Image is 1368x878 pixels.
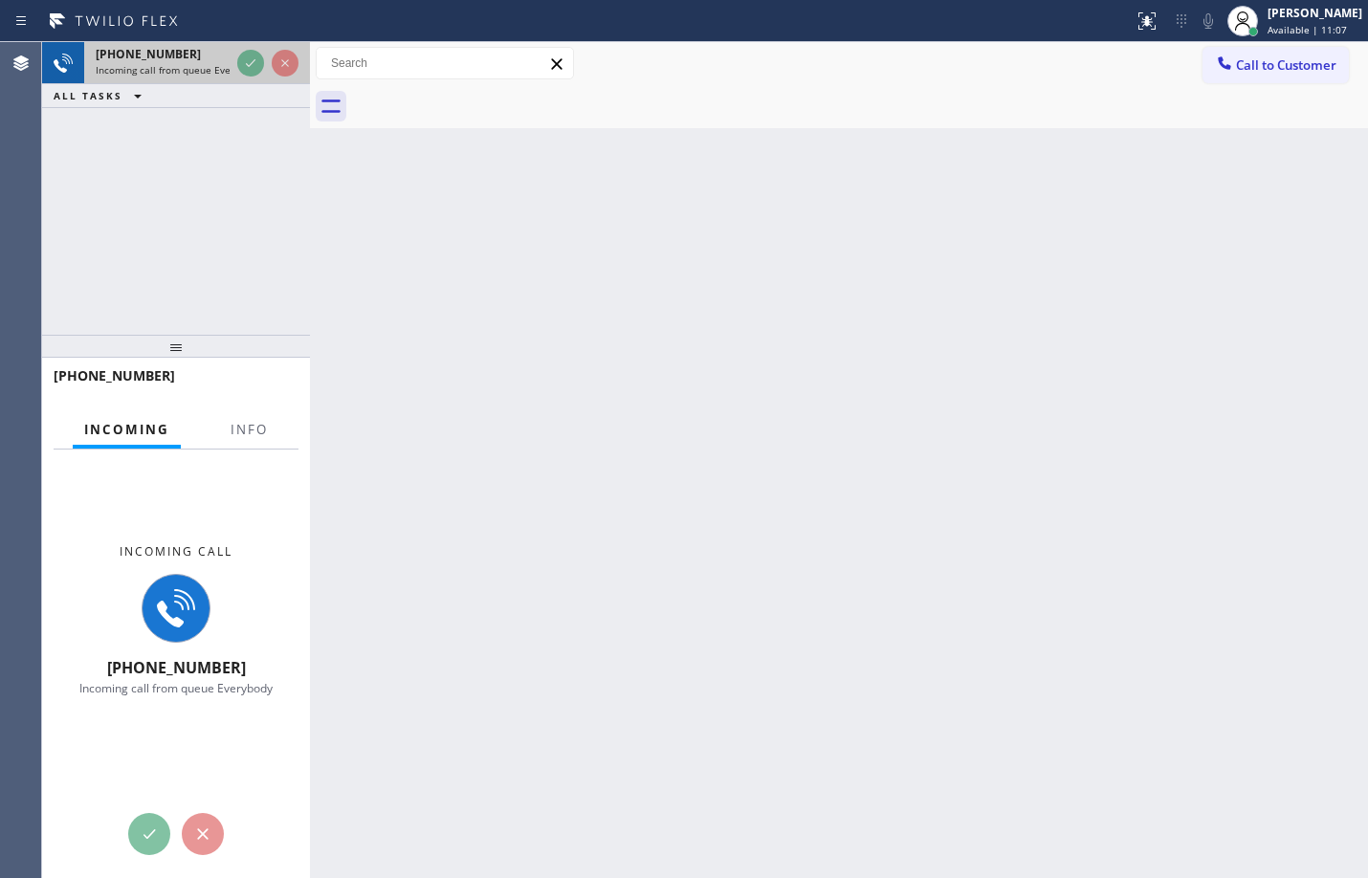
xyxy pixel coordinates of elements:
[1236,56,1336,74] span: Call to Customer
[1203,47,1349,83] button: Call to Customer
[231,421,268,438] span: Info
[1195,8,1222,34] button: Mute
[1268,23,1347,36] span: Available | 11:07
[1268,5,1362,21] div: [PERSON_NAME]
[128,813,170,855] button: Accept
[54,89,122,102] span: ALL TASKS
[237,50,264,77] button: Accept
[182,813,224,855] button: Reject
[317,48,573,78] input: Search
[96,63,261,77] span: Incoming call from queue Everybody
[107,657,246,678] span: [PHONE_NUMBER]
[79,680,273,696] span: Incoming call from queue Everybody
[219,411,279,449] button: Info
[96,46,201,62] span: [PHONE_NUMBER]
[42,84,161,107] button: ALL TASKS
[84,421,169,438] span: Incoming
[120,543,232,560] span: Incoming call
[272,50,298,77] button: Reject
[54,366,175,384] span: [PHONE_NUMBER]
[73,411,181,449] button: Incoming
